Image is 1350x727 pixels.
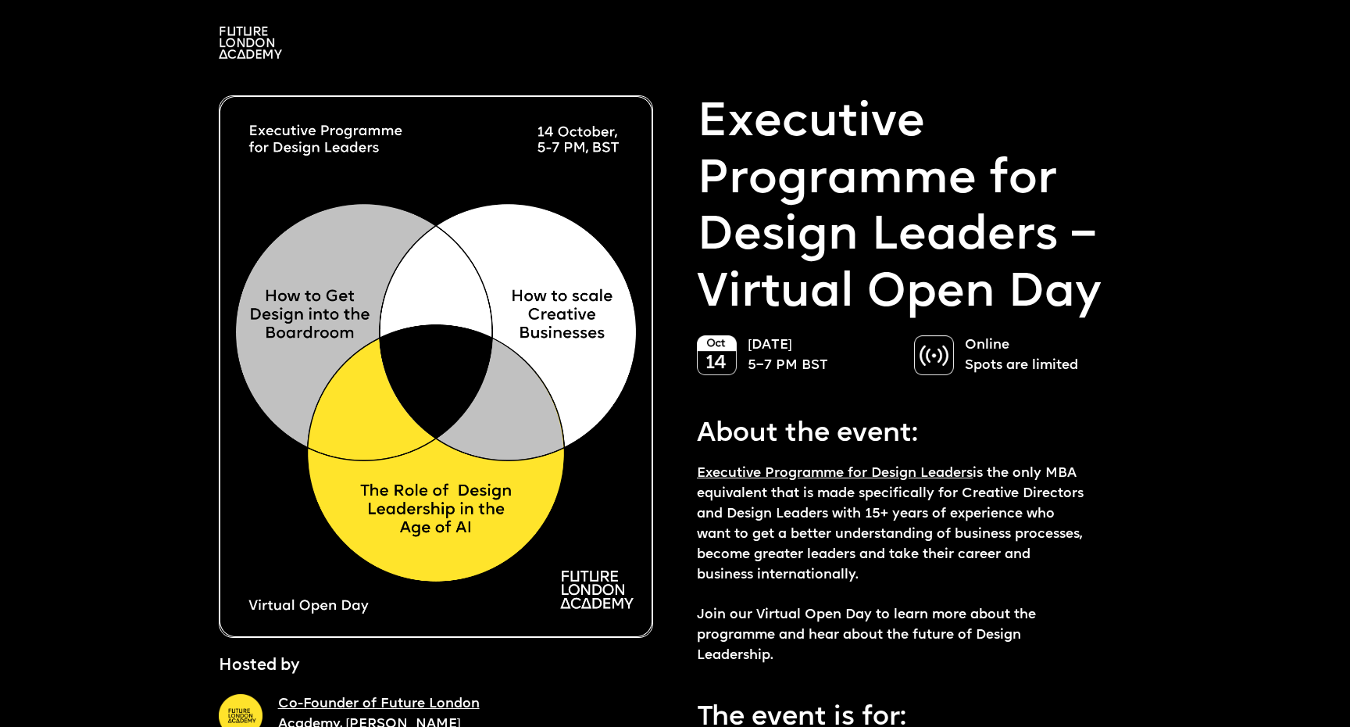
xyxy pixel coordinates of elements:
[219,654,300,678] p: Hosted by
[965,335,1116,376] p: Online Spots are limited
[697,406,1087,455] p: About the event:
[748,335,898,376] p: [DATE] 5–7 PM BST
[219,27,282,59] img: A logo saying in 3 lines: Future London Academy
[697,467,973,480] a: Executive Programme for Design Leaders
[697,95,1131,322] p: Executive Programme for Design Leaders – Virtual Open Day
[697,464,1087,666] p: is the only MBA equivalent that is made specifically for Creative Directors and Design Leaders wi...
